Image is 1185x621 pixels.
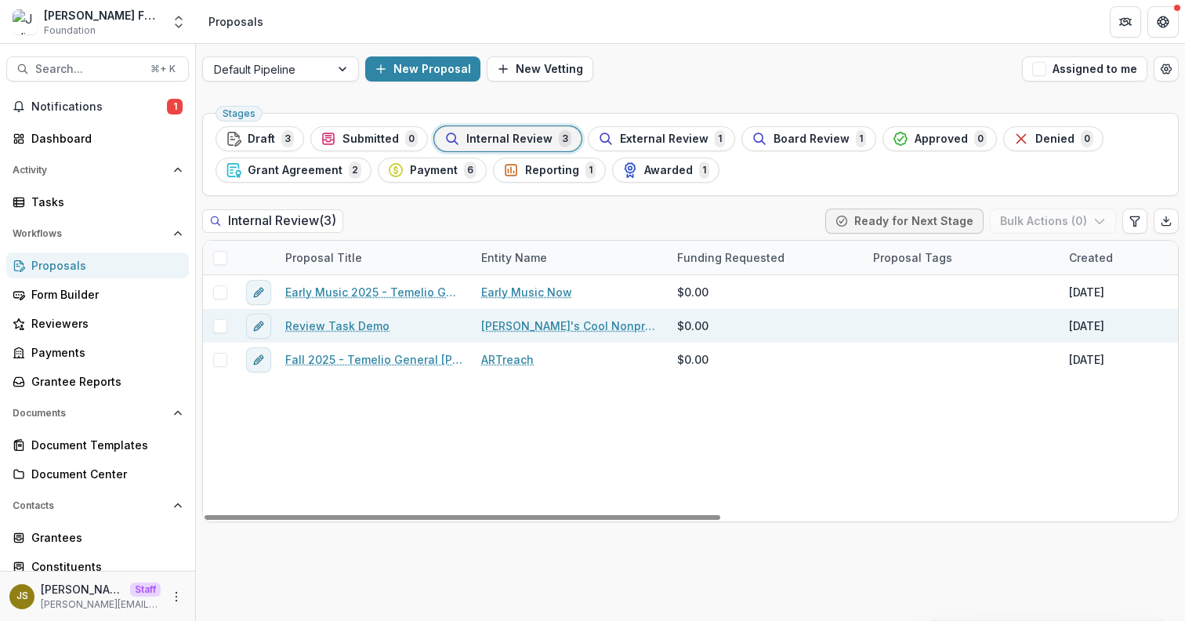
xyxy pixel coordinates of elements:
span: 1 [856,130,866,147]
div: Proposals [208,13,263,30]
div: Created [1060,249,1122,266]
button: Search... [6,56,189,82]
span: $0.00 [677,284,708,300]
span: Workflows [13,228,167,239]
button: New Proposal [365,56,480,82]
a: Grantees [6,525,189,550]
button: New Vetting [487,56,593,82]
span: Submitted [342,133,399,146]
a: Constituents [6,554,189,579]
div: Funding Requested [668,241,864,274]
p: Staff [130,583,161,597]
button: More [167,587,186,606]
div: [DATE] [1069,284,1104,300]
span: 0 [405,130,418,147]
span: 0 [1081,130,1093,147]
button: Open table manager [1154,56,1179,82]
a: Fall 2025 - Temelio General [PERSON_NAME] [285,351,462,368]
a: Tasks [6,189,189,215]
span: Grant Agreement [248,164,342,177]
div: Entity Name [472,241,668,274]
div: Proposal Tags [864,241,1060,274]
span: 1 [167,99,183,114]
a: Dashboard [6,125,189,151]
div: Form Builder [31,286,176,303]
span: Approved [915,133,968,146]
span: 1 [699,162,709,179]
button: edit [246,280,271,305]
span: $0.00 [677,351,708,368]
span: Search... [35,63,141,76]
a: Document Center [6,461,189,487]
p: [PERSON_NAME][EMAIL_ADDRESS][DOMAIN_NAME] [41,597,161,612]
button: Notifications1 [6,94,189,119]
div: Grantee Reports [31,373,176,390]
div: Document Center [31,466,176,482]
span: 1 [715,130,725,147]
div: Reviewers [31,315,176,332]
span: 1 [585,162,596,179]
a: Form Builder [6,281,189,307]
button: Grant Agreement2 [216,158,371,183]
button: Approved0 [882,126,997,151]
button: Open Contacts [6,493,189,518]
a: Reviewers [6,310,189,336]
a: [PERSON_NAME]'s Cool Nonprofit [481,318,658,334]
a: Proposals [6,252,189,278]
span: External Review [620,133,708,146]
button: External Review1 [588,126,735,151]
div: Grantees [31,529,176,546]
span: Awarded [644,164,693,177]
button: Open Documents [6,401,189,426]
button: Denied0 [1003,126,1103,151]
a: Review Task Demo [285,318,390,334]
img: Julie Foundation [13,9,38,34]
div: Dashboard [31,130,176,147]
h2: Internal Review ( 3 ) [202,209,343,232]
button: Draft3 [216,126,304,151]
div: Constituents [31,558,176,575]
a: Grantee Reports [6,369,189,394]
button: Export table data [1154,209,1179,234]
button: Assigned to me [1022,56,1147,82]
div: ⌘ + K [147,60,179,78]
button: Board Review1 [741,126,876,151]
div: Julie Sarte [16,591,28,601]
button: Internal Review3 [434,126,582,151]
div: Payments [31,344,176,361]
button: edit [246,347,271,372]
span: Notifications [31,100,167,114]
span: 2 [349,162,361,179]
div: Tasks [31,194,176,210]
button: Get Help [1147,6,1179,38]
span: 3 [281,130,294,147]
button: Bulk Actions (0) [990,209,1116,234]
span: $0.00 [677,318,708,334]
a: ARTreach [481,351,534,368]
span: Reporting [525,164,579,177]
span: Denied [1035,133,1074,146]
button: Open Workflows [6,221,189,246]
span: Stages [223,108,255,119]
button: Open Activity [6,158,189,183]
span: Contacts [13,500,167,511]
div: [PERSON_NAME] Foundation [44,7,161,24]
span: Foundation [44,24,96,38]
button: Awarded1 [612,158,719,183]
span: Draft [248,133,275,146]
span: Activity [13,165,167,176]
div: Document Templates [31,437,176,453]
button: Open entity switcher [168,6,190,38]
button: Ready for Next Stage [825,209,984,234]
button: Reporting1 [493,158,606,183]
a: Early Music Now [481,284,572,300]
div: Proposal Title [276,241,472,274]
div: Proposal Tags [864,249,962,266]
span: Board Review [774,133,850,146]
a: Early Music 2025 - Temelio General [PERSON_NAME] [285,284,462,300]
span: 3 [559,130,571,147]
